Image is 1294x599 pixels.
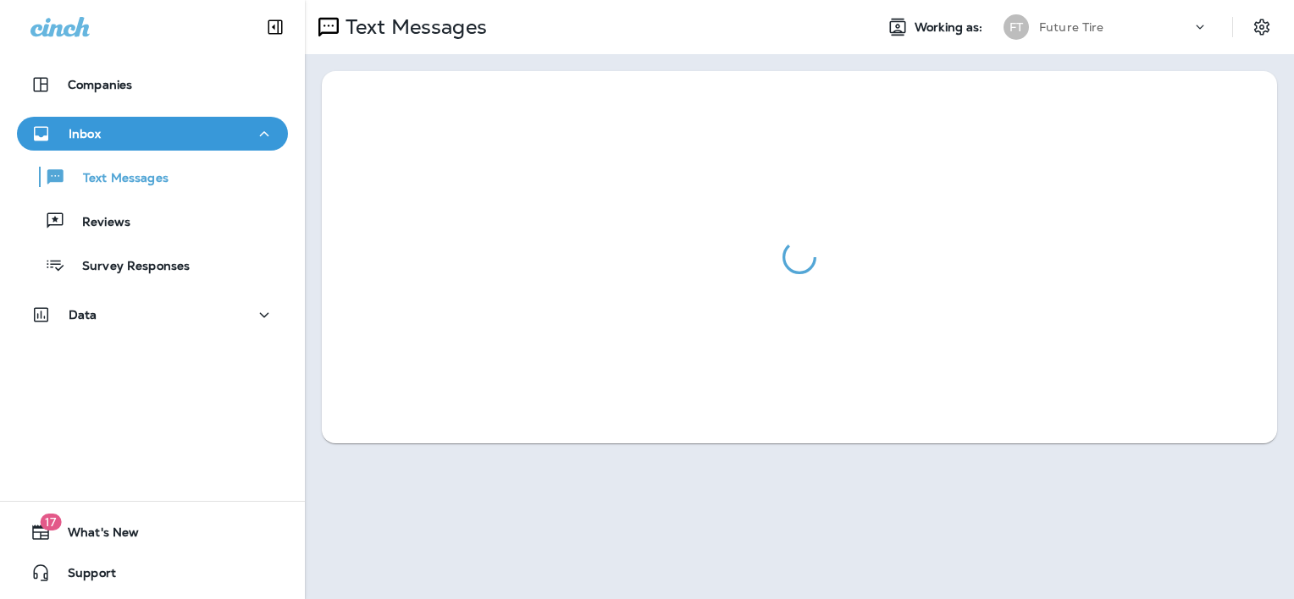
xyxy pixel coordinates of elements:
[65,215,130,231] p: Reviews
[17,203,288,239] button: Reviews
[66,171,169,187] p: Text Messages
[339,14,487,40] p: Text Messages
[915,20,987,35] span: Working as:
[69,127,101,140] p: Inbox
[17,68,288,102] button: Companies
[65,259,190,275] p: Survey Responses
[1004,14,1029,40] div: FT
[17,556,288,590] button: Support
[1039,20,1104,34] p: Future Tire
[51,566,116,586] span: Support
[17,159,288,195] button: Text Messages
[17,247,288,283] button: Survey Responses
[69,308,97,321] p: Data
[252,10,299,44] button: Collapse Sidebar
[17,515,288,549] button: 17What's New
[1247,12,1277,42] button: Settings
[51,525,139,546] span: What's New
[40,514,61,530] span: 17
[68,78,132,91] p: Companies
[17,117,288,151] button: Inbox
[17,298,288,332] button: Data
